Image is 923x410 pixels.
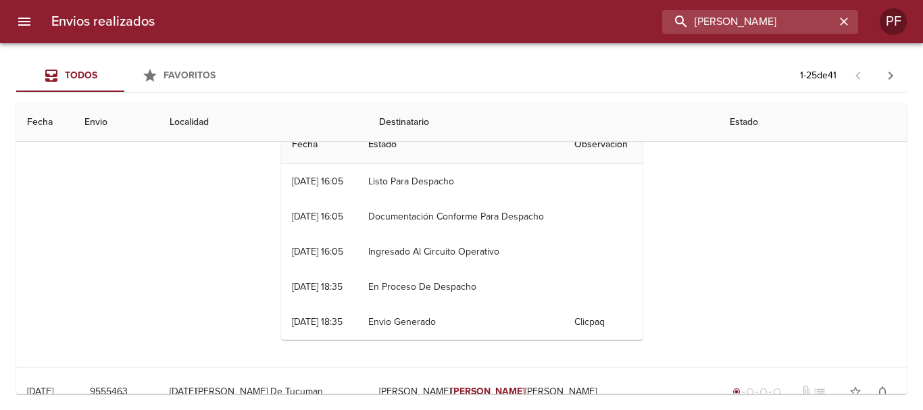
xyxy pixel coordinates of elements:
[74,103,159,142] th: Envio
[357,199,564,234] td: Documentación Conforme Para Despacho
[65,70,97,81] span: Todos
[292,281,343,292] div: [DATE] 18:35
[732,388,741,396] span: radio_button_checked
[874,59,907,92] span: Pagina siguiente
[357,270,564,305] td: En Proceso De Despacho
[357,305,564,340] td: Envio Generado
[730,385,784,399] div: Generado
[164,70,216,81] span: Favoritos
[84,380,133,405] button: 9555463
[719,103,907,142] th: Estado
[357,126,564,164] th: Estado
[357,234,564,270] td: Ingresado Al Circuito Operativo
[800,69,837,82] p: 1 - 25 de 41
[799,385,813,399] span: No tiene documentos adjuntos
[880,8,907,35] div: PF
[564,126,642,164] th: Observacion
[16,59,232,92] div: Tabs Envios
[849,385,862,399] span: star_border
[292,246,343,257] div: [DATE] 16:05
[16,103,74,142] th: Fecha
[292,176,343,187] div: [DATE] 16:05
[292,316,343,328] div: [DATE] 18:35
[869,378,896,405] button: Activar notificaciones
[357,164,564,199] td: Listo Para Despacho
[27,386,53,397] div: [DATE]
[842,378,869,405] button: Agregar a favoritos
[281,126,357,164] th: Fecha
[842,68,874,82] span: Pagina anterior
[662,10,835,34] input: buscar
[759,388,768,396] span: radio_button_unchecked
[90,384,128,401] span: 9555463
[292,211,343,222] div: [DATE] 16:05
[368,103,719,142] th: Destinatario
[876,385,889,399] span: notifications_none
[451,386,526,397] em: [PERSON_NAME]
[51,11,155,32] h6: Envios realizados
[159,103,368,142] th: Localidad
[746,388,754,396] span: radio_button_unchecked
[281,126,643,340] table: Tabla de seguimiento
[773,388,781,396] span: radio_button_unchecked
[8,5,41,38] button: menu
[564,305,642,340] td: Clicpaq
[880,8,907,35] div: Abrir información de usuario
[813,385,826,399] span: No tiene pedido asociado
